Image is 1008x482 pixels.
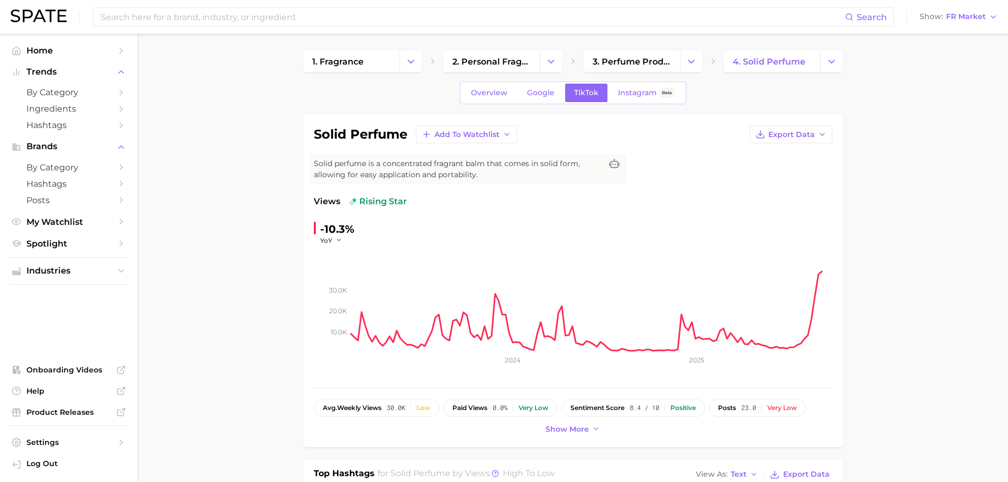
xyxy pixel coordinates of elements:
[618,88,657,97] span: Instagram
[570,404,624,412] span: sentiment score
[26,87,111,97] span: by Category
[783,470,830,479] span: Export Data
[609,84,684,102] a: InstagramBeta
[8,404,129,420] a: Product Releases
[733,57,805,67] span: 4. solid perfume
[26,142,111,151] span: Brands
[26,365,111,375] span: Onboarding Videos
[26,162,111,172] span: by Category
[767,404,797,412] div: Very low
[540,51,562,72] button: Change Category
[349,195,407,208] span: rising star
[527,88,555,97] span: Google
[768,130,815,139] span: Export Data
[731,471,747,477] span: Text
[8,42,129,59] a: Home
[11,10,67,22] img: SPATE
[416,404,430,412] div: Low
[662,88,672,97] span: Beta
[416,125,517,143] button: Add to Watchlist
[314,399,439,417] button: avg.weekly views30.0kLow
[329,307,347,315] tspan: 20.0k
[314,158,602,180] span: Solid perfume is a concentrated fragrant balm that comes in solid form, allowing for easy applica...
[314,128,407,141] h1: solid perfume
[320,236,332,245] span: YoY
[26,46,111,56] span: Home
[26,438,111,447] span: Settings
[8,362,129,378] a: Onboarding Videos
[452,404,487,412] span: paid views
[8,176,129,192] a: Hashtags
[26,217,111,227] span: My Watchlist
[377,467,555,482] h2: for by Views
[26,459,121,468] span: Log Out
[8,117,129,133] a: Hashtags
[505,356,521,364] tspan: 2024
[8,84,129,101] a: by Category
[561,399,705,417] button: sentiment score8.4 / 10Positive
[462,84,516,102] a: Overview
[718,404,736,412] span: posts
[493,404,507,412] span: 0.0%
[920,14,943,20] span: Show
[434,130,500,139] span: Add to Watchlist
[689,356,704,364] tspan: 2025
[946,14,986,20] span: FR Market
[443,399,557,417] button: paid views0.0%Very low
[26,104,111,114] span: Ingredients
[593,57,671,67] span: 3. perfume products
[630,404,659,412] span: 8.4 / 10
[303,51,399,72] a: 1. fragrance
[26,386,111,396] span: Help
[741,404,756,412] span: 23.0
[8,64,129,80] button: Trends
[323,404,337,412] abbr: average
[8,383,129,399] a: Help
[452,57,531,67] span: 2. personal fragrance
[26,179,111,189] span: Hashtags
[709,399,806,417] button: posts23.0Very low
[26,407,111,417] span: Product Releases
[693,468,761,481] button: View AsText
[8,159,129,176] a: by Category
[8,101,129,117] a: Ingredients
[349,197,357,206] img: rising star
[519,404,548,412] div: Very low
[320,221,355,238] div: -10.3%
[329,286,347,294] tspan: 30.0k
[8,434,129,450] a: Settings
[26,239,111,249] span: Spotlight
[26,195,111,205] span: Posts
[543,422,603,436] button: Show more
[387,404,405,412] span: 30.0k
[323,404,382,412] span: weekly views
[8,235,129,252] a: Spotlight
[443,51,540,72] a: 2. personal fragrance
[399,51,422,72] button: Change Category
[518,84,564,102] a: Google
[26,266,111,276] span: Industries
[26,67,111,77] span: Trends
[99,8,845,26] input: Search here for a brand, industry, or ingredient
[312,57,364,67] span: 1. fragrance
[8,139,129,154] button: Brands
[917,10,1000,24] button: ShowFR Market
[320,236,343,245] button: YoY
[314,467,375,482] h1: Top Hashtags
[8,263,129,279] button: Industries
[767,467,832,482] button: Export Data
[8,214,129,230] a: My Watchlist
[680,51,703,72] button: Change Category
[546,425,589,434] span: Show more
[574,88,598,97] span: TikTok
[820,51,843,72] button: Change Category
[8,456,129,474] a: Log out. Currently logged in with e-mail jek@cosmax.com.
[584,51,680,72] a: 3. perfume products
[670,404,696,412] div: Positive
[724,51,820,72] a: 4. solid perfume
[503,468,555,478] span: high to low
[391,468,450,478] span: solid perfume
[331,328,347,335] tspan: 10.0k
[696,471,728,477] span: View As
[26,120,111,130] span: Hashtags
